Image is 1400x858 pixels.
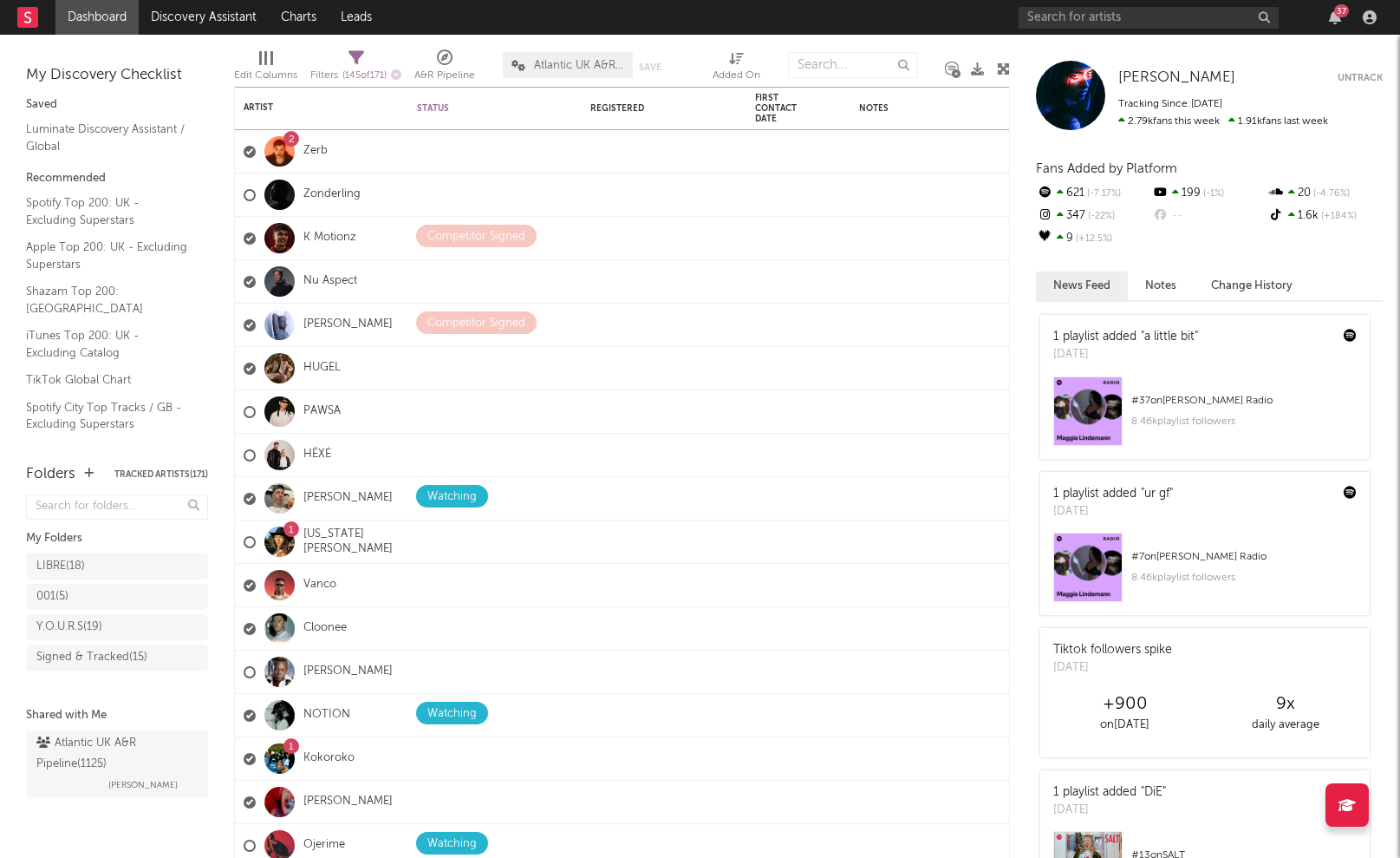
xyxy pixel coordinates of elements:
[303,527,400,557] a: [US_STATE][PERSON_NAME]
[303,708,350,723] a: NOTION
[26,494,208,520] input: Search for folders...
[310,43,401,94] div: Filters(145 of 171)
[1118,99,1222,109] span: Tracking Since: [DATE]
[244,102,374,113] div: Artist
[26,282,191,318] a: Shazam Top 200: [GEOGRAPHIC_DATA]
[1201,189,1224,199] span: -1 %
[755,93,816,124] div: First Contact Date
[303,144,328,159] a: Zerb
[1338,69,1383,87] button: Untrack
[1131,567,1357,588] div: 8.46k playlist followers
[36,733,193,775] div: Atlantic UK A&R Pipeline ( 1125 )
[1131,411,1357,432] div: 8.46k playlist followers
[414,43,475,94] div: A&R Pipeline
[26,730,208,798] a: Atlantic UK A&R Pipeline(1125)[PERSON_NAME]
[1040,377,1370,459] a: #37on[PERSON_NAME] Radio8.46kplaylist followers
[1128,272,1194,300] button: Notes
[1045,715,1205,736] div: on [DATE]
[303,361,341,376] a: HUGEL
[310,65,401,87] div: Filters
[1194,272,1310,300] button: Change History
[26,193,191,229] a: Spotify Top 200: UK - Excluding Superstars
[303,751,355,766] a: Kokoroko
[1073,234,1112,244] span: +12.5 %
[427,487,477,508] div: Watching
[26,645,208,671] a: Signed & Tracked(15)
[26,168,208,189] div: Recommended
[1053,641,1172,659] div: Tiktok followers spike
[1205,694,1365,715] div: 9 x
[1053,328,1198,346] div: 1 playlist added
[303,621,347,636] a: Cloonee
[26,614,208,640] a: Y.O.U.R.S(19)
[1267,205,1383,227] div: 1.6k
[1205,715,1365,736] div: daily average
[427,834,477,855] div: Watching
[427,226,525,247] div: Competitor Signed
[1118,116,1220,127] span: 2.79k fans this week
[26,705,208,726] div: Shared with Me
[1036,272,1128,300] button: News Feed
[26,370,191,390] a: TikTok Global Chart
[1085,212,1115,221] span: -22 %
[303,578,336,593] a: Vanco
[303,187,361,202] a: Zonderling
[36,556,85,577] div: LIBRE ( 18 )
[26,553,208,580] a: LIBRE(18)
[303,795,393,809] a: [PERSON_NAME]
[534,60,624,71] span: Atlantic UK A&R Pipeline
[1334,4,1349,17] div: 37
[303,318,393,332] a: [PERSON_NAME]
[1053,802,1166,819] div: [DATE]
[1141,331,1198,343] a: "a little bit"
[1141,488,1173,500] a: "ur gf"
[26,326,191,362] a: iTunes Top 200: UK - Excluding Catalog
[26,398,191,434] a: Spotify City Top Tracks / GB - Excluding Superstars
[1131,390,1357,411] div: # 37 on [PERSON_NAME] Radio
[303,491,393,506] a: [PERSON_NAME]
[590,103,694,114] div: Registered
[859,103,1032,114] div: Notes
[303,231,356,246] a: K Motionz
[713,43,760,94] div: Added On
[36,586,68,607] div: 001 ( 5 )
[713,65,760,86] div: Added On
[1084,189,1121,199] span: -7.17 %
[1053,346,1198,364] div: [DATE]
[26,238,191,273] a: Apple Top 200: UK - Excluding Superstars
[1036,162,1177,175] span: Fans Added by Platform
[1053,503,1173,521] div: [DATE]
[26,584,208,610] a: 001(5)
[417,103,530,114] div: Status
[788,52,918,78] input: Search...
[303,665,393,679] a: [PERSON_NAME]
[26,65,208,86] div: My Discovery Checklist
[303,838,345,853] a: Ojerime
[36,617,102,638] div: Y.O.U.R.S ( 19 )
[414,65,475,86] div: A&R Pipeline
[36,647,147,668] div: Signed & Tracked ( 15 )
[303,448,331,462] a: HËXĖ
[234,65,297,86] div: Edit Columns
[1036,182,1151,205] div: 621
[1319,212,1357,221] span: +184 %
[427,313,525,334] div: Competitor Signed
[1040,533,1370,615] a: #7on[PERSON_NAME] Radio8.46kplaylist followers
[303,404,341,419] a: PAWSA
[26,95,208,115] div: Saved
[1151,205,1267,227] div: --
[1131,547,1357,567] div: # 7 on [PERSON_NAME] Radio
[1311,189,1350,199] span: -4.76 %
[1151,182,1267,205] div: 199
[1053,485,1173,503] div: 1 playlist added
[1329,10,1341,24] button: 37
[1019,7,1279,29] input: Search for artists
[26,464,75,485] div: Folders
[427,704,477,724] div: Watching
[1141,786,1166,798] a: "DiE"
[234,43,297,94] div: Edit Columns
[1036,205,1151,227] div: 347
[26,528,208,549] div: My Folders
[26,120,191,155] a: Luminate Discovery Assistant / Global
[1053,783,1166,802] div: 1 playlist added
